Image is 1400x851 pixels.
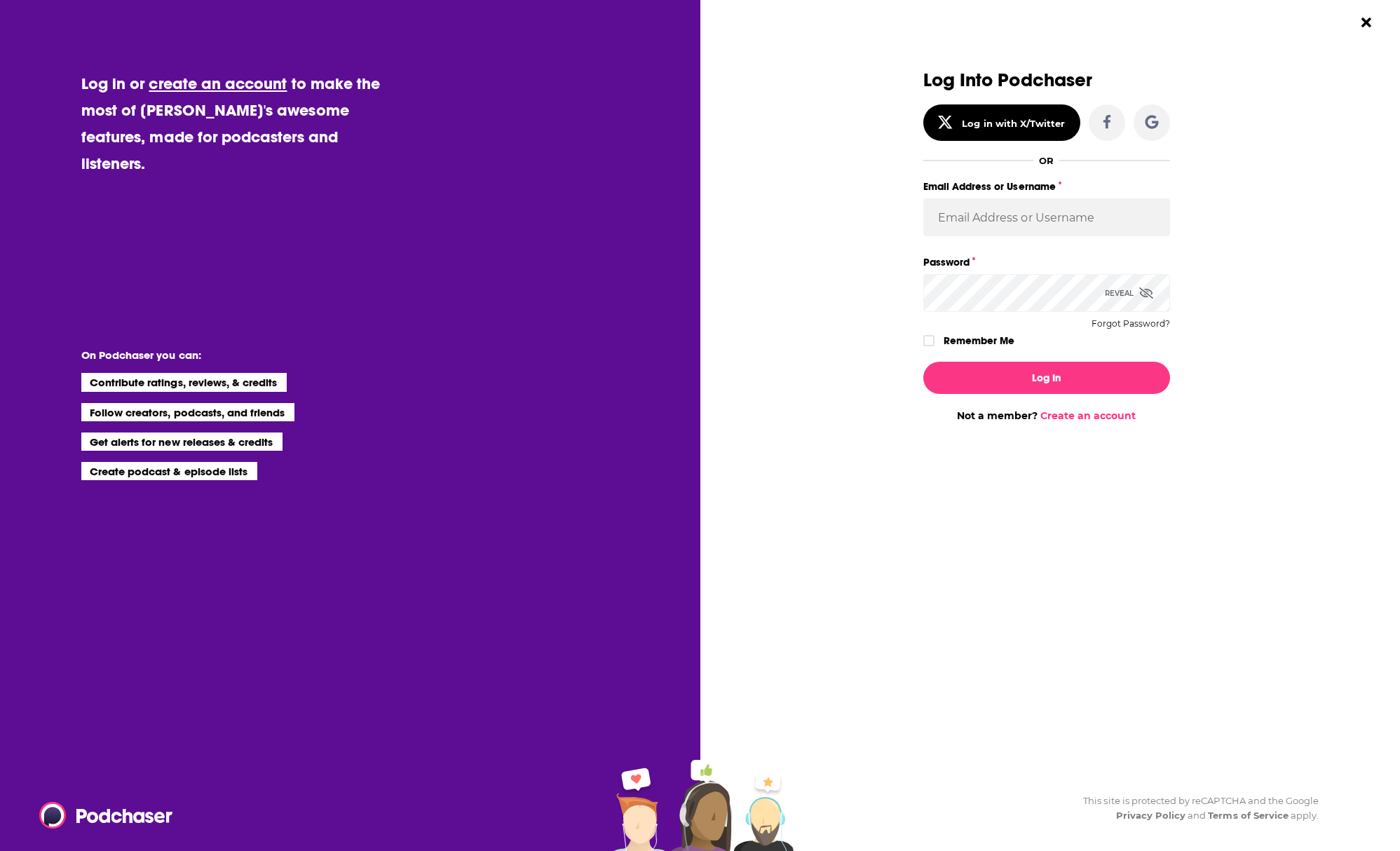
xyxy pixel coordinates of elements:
a: Create an account [1040,409,1136,422]
div: Reveal [1105,274,1153,312]
label: Remember Me [944,332,1014,350]
div: Log in with X/Twitter [962,118,1065,129]
button: Log In [923,362,1170,394]
label: Email Address or Username [923,177,1170,196]
a: Podchaser - Follow, Share and Rate Podcasts [39,802,163,829]
a: create an account [149,74,287,93]
img: Podchaser - Follow, Share and Rate Podcasts [39,802,174,829]
li: On Podchaser you can: [81,348,362,362]
h3: Log Into Podchaser [923,70,1170,90]
div: OR [1039,155,1054,166]
button: Forgot Password? [1092,319,1170,329]
input: Email Address or Username [923,198,1170,236]
button: Log in with X/Twitter [923,104,1080,141]
div: This site is protected by reCAPTCHA and the Google and apply. [1072,794,1319,823]
button: Close Button [1353,9,1380,36]
a: Terms of Service [1208,810,1289,821]
label: Password [923,253,1170,271]
li: Get alerts for new releases & credits [81,433,283,451]
div: Not a member? [923,409,1170,422]
li: Create podcast & episode lists [81,462,257,480]
a: Privacy Policy [1116,810,1186,821]
li: Follow creators, podcasts, and friends [81,403,295,421]
li: Contribute ratings, reviews, & credits [81,373,287,391]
